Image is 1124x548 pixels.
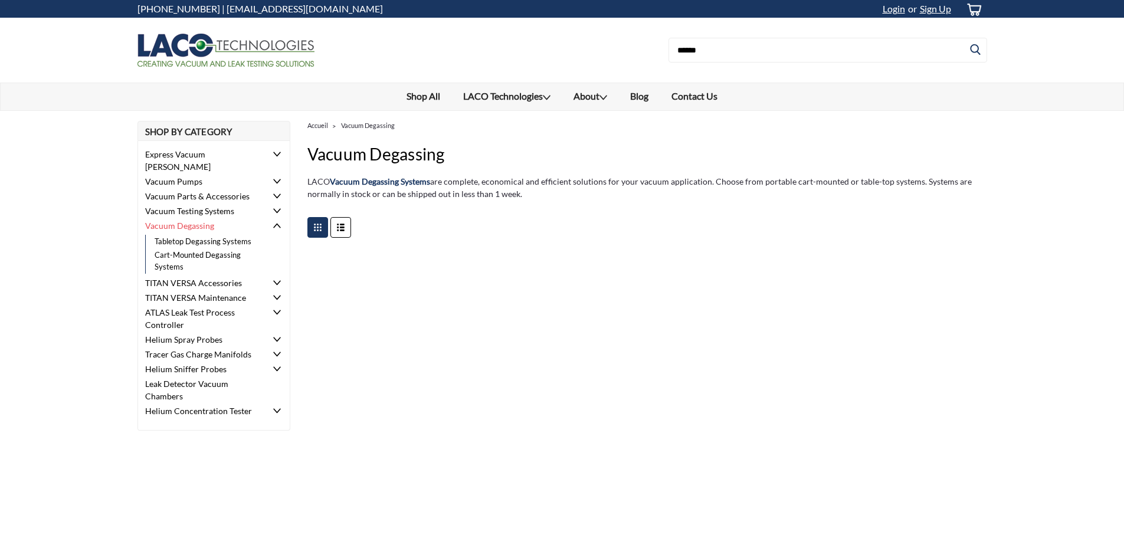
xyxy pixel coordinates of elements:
a: Cart-Mounted Degassing Systems [145,248,274,274]
a: Vacuum Parts & Accessories [138,189,267,204]
a: Vacuum Degassing [138,218,267,233]
a: Shop All [395,83,452,109]
a: Tabletop Degassing Systems [145,235,274,249]
a: TITAN VERSA Maintenance [138,290,267,305]
a: Leak Detector Vacuum Chambers [138,376,267,403]
strong: Vacuum Degassing Systems [330,176,430,186]
p: LACO are complete, economical and efficient solutions for your vacuum application. Choose from po... [307,175,987,200]
a: TITAN VERSA Accessories [138,275,267,290]
a: About [562,83,619,110]
a: Vacuum Testing Systems [138,204,267,218]
a: Contact Us [660,83,729,109]
a: Helium Sniffer Probes [138,362,267,376]
a: LACO Technologies [452,83,562,110]
span: or [905,3,917,14]
img: LACO Technologies [137,34,314,67]
a: Express Vacuum [PERSON_NAME] [138,147,267,174]
a: Helium Concentration Tester [138,403,267,418]
a: Toggle Grid View [307,217,328,238]
a: Accueil [307,122,328,129]
a: Vacuum Pumps [138,174,267,189]
a: Helium Spray Probes [138,332,267,347]
a: Blog [619,83,660,109]
h2: Shop By Category [137,121,290,141]
a: Vacuum Degassing [341,122,395,129]
a: Toggle List View [330,217,351,238]
h1: Vacuum Degassing [307,142,987,166]
a: ATLAS Leak Test Process Controller [138,305,267,332]
a: Tracer Gas Charge Manifolds [138,347,267,362]
a: cart-preview-dropdown [957,1,987,18]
